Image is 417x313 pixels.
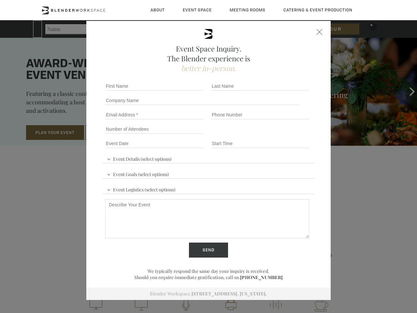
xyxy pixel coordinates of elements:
input: Send [189,243,228,258]
input: Start Time [211,139,309,148]
input: Email Address * [105,110,203,119]
span: Event Details (select options) [105,153,173,163]
input: Phone Number [211,110,309,119]
span: better in-person. [181,63,236,73]
iframe: Chat Widget [300,230,417,313]
input: Last Name [211,82,309,91]
span: Event Goals (select options) [105,169,170,178]
input: Event Date [105,139,203,148]
input: First Name [105,82,203,91]
span: Event Logistics (select options) [105,184,177,194]
div: Blender Workspace. [86,288,331,300]
h2: Event Space Inquiry. The Blender experience is [103,44,314,73]
input: Number of Attendees [105,125,203,134]
input: Company Name [105,96,299,105]
a: [PHONE_NUMBER] [240,274,283,280]
p: Should you require immediate gratification, call us. [103,274,314,280]
a: [STREET_ADDRESS]. [US_STATE]. [192,291,267,297]
p: We typically respond the same day your inquiry is received. [103,268,314,274]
